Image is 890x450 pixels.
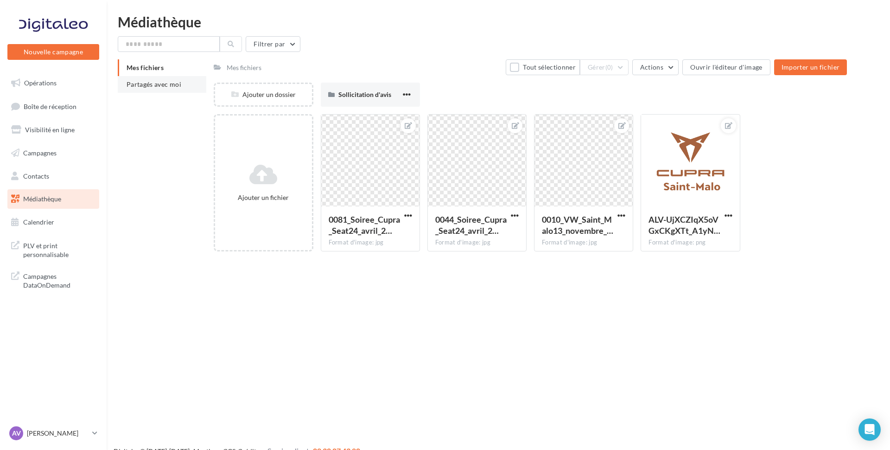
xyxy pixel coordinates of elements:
[682,59,770,75] button: Ouvrir l'éditeur d'image
[6,143,101,163] a: Campagnes
[23,195,61,203] span: Médiathèque
[640,63,663,71] span: Actions
[6,266,101,294] a: Campagnes DataOnDemand
[118,15,879,29] div: Médiathèque
[329,214,400,236] span: 0081_Soiree_Cupra_Seat24_avril_2025-81
[6,73,101,93] a: Opérations
[782,63,840,71] span: Importer un fichier
[215,90,311,99] div: Ajouter un dossier
[632,59,679,75] button: Actions
[25,126,75,134] span: Visibilité en ligne
[648,238,732,247] div: Format d'image: png
[542,214,613,236] span: 0010_VW_Saint_Malo13_novembre_2024-10
[23,239,95,259] span: PLV et print personnalisable
[329,238,412,247] div: Format d'image: jpg
[127,64,164,71] span: Mes fichiers
[580,59,629,75] button: Gérer(0)
[6,236,101,263] a: PLV et print personnalisable
[7,44,99,60] button: Nouvelle campagne
[227,63,261,72] div: Mes fichiers
[6,189,101,209] a: Médiathèque
[648,214,720,236] span: ALV-UjXCZIqX5oVGxCKgXTt_A1yNz3cDWoN7Pib9ewct438uY_r3zDY
[6,96,101,116] a: Boîte de réception
[23,172,49,180] span: Contacts
[127,80,181,88] span: Partagés avec moi
[605,64,613,71] span: (0)
[338,90,391,98] span: Sollicitation d'avis
[858,418,881,441] div: Open Intercom Messenger
[7,424,99,442] a: AV [PERSON_NAME]
[24,79,57,87] span: Opérations
[6,120,101,140] a: Visibilité en ligne
[23,218,54,226] span: Calendrier
[219,193,308,202] div: Ajouter un fichier
[23,149,57,157] span: Campagnes
[24,102,76,110] span: Boîte de réception
[23,270,95,290] span: Campagnes DataOnDemand
[27,429,89,438] p: [PERSON_NAME]
[6,167,101,186] a: Contacts
[774,59,847,75] button: Importer un fichier
[435,214,507,236] span: 0044_Soiree_Cupra_Seat24_avril_2025-44
[542,238,625,247] div: Format d'image: jpg
[12,429,21,438] span: AV
[435,238,519,247] div: Format d'image: jpg
[6,212,101,232] a: Calendrier
[506,59,580,75] button: Tout sélectionner
[246,36,300,52] button: Filtrer par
